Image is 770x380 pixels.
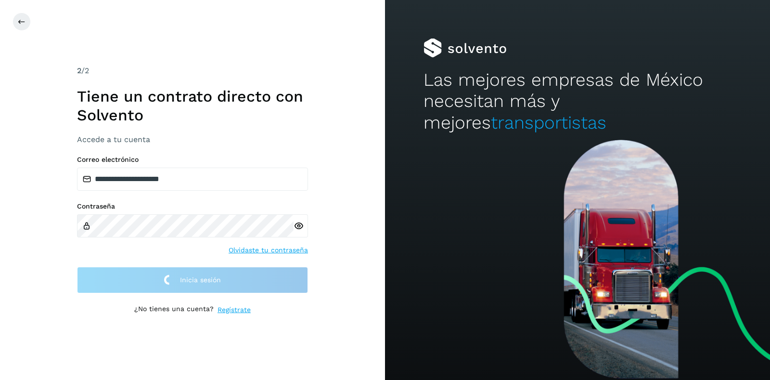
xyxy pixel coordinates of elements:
h2: Las mejores empresas de México necesitan más y mejores [423,69,731,133]
button: Inicia sesión [77,267,308,293]
h1: Tiene un contrato directo con Solvento [77,87,308,124]
p: ¿No tienes una cuenta? [134,305,214,315]
span: transportistas [491,112,606,133]
span: Inicia sesión [180,276,221,283]
a: Regístrate [218,305,251,315]
label: Contraseña [77,202,308,210]
label: Correo electrónico [77,156,308,164]
h3: Accede a tu cuenta [77,135,308,144]
span: 2 [77,66,81,75]
div: /2 [77,65,308,77]
a: Olvidaste tu contraseña [229,245,308,255]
